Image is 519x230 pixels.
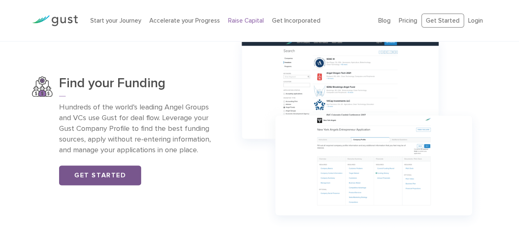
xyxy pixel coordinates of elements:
p: Hundreds of the world’s leading Angel Groups and VCs use Gust for deal flow. Leverage your Gust C... [59,102,214,156]
a: Raise Capital [228,17,264,24]
a: Login [468,17,483,24]
h3: Find your Funding [59,76,214,96]
a: Get Incorporated [272,17,320,24]
a: Pricing [399,17,417,24]
a: Get Started [421,14,464,28]
a: Get Started [59,165,141,185]
img: Gust Logo [32,15,78,26]
img: Find Your Funding [32,76,53,97]
a: Accelerate your Progress [149,17,220,24]
a: Blog [378,17,391,24]
a: Start your Journey [90,17,141,24]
